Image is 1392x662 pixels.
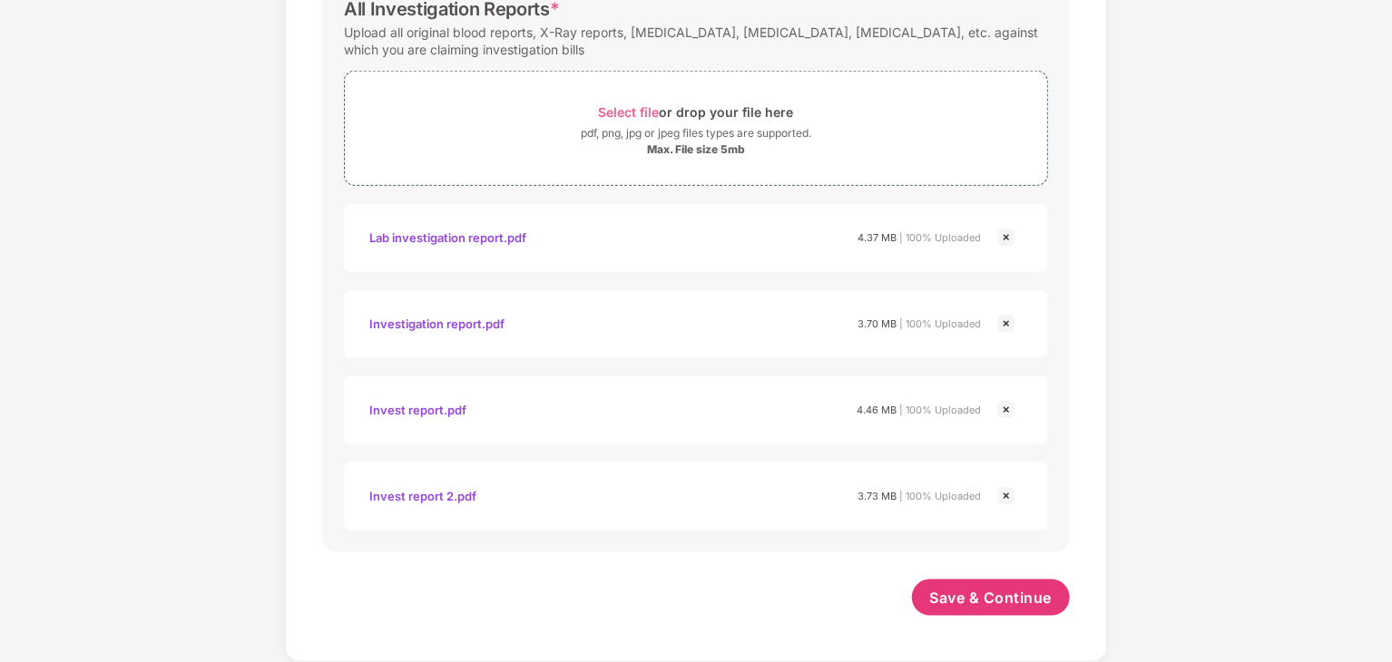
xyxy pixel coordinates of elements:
[899,317,981,330] span: | 100% Uploaded
[930,588,1053,608] span: Save & Continue
[995,485,1017,507] img: svg+xml;base64,PHN2ZyBpZD0iQ3Jvc3MtMjR4MjQiIHhtbG5zPSJodHRwOi8vd3d3LnczLm9yZy8yMDAwL3N2ZyIgd2lkdG...
[899,404,981,416] span: | 100% Uploaded
[857,404,897,416] span: 4.46 MB
[581,124,811,142] div: pdf, png, jpg or jpeg files types are supported.
[647,142,745,157] div: Max. File size 5mb
[899,490,981,502] span: | 100% Uploaded
[858,490,897,502] span: 3.73 MB
[369,222,526,253] div: Lab investigation report.pdf
[995,313,1017,335] img: svg+xml;base64,PHN2ZyBpZD0iQ3Jvc3MtMjR4MjQiIHhtbG5zPSJodHRwOi8vd3d3LnczLm9yZy8yMDAwL3N2ZyIgd2lkdG...
[369,394,466,425] div: Invest report.pdf
[858,317,897,330] span: 3.70 MB
[995,399,1017,421] img: svg+xml;base64,PHN2ZyBpZD0iQ3Jvc3MtMjR4MjQiIHhtbG5zPSJodHRwOi8vd3d3LnczLm9yZy8yMDAwL3N2ZyIgd2lkdG...
[995,227,1017,248] img: svg+xml;base64,PHN2ZyBpZD0iQ3Jvc3MtMjR4MjQiIHhtbG5zPSJodHRwOi8vd3d3LnczLm9yZy8yMDAwL3N2ZyIgd2lkdG...
[369,308,505,339] div: Investigation report.pdf
[899,231,981,244] span: | 100% Uploaded
[345,85,1047,171] span: Select fileor drop your file herepdf, png, jpg or jpeg files types are supported.Max. File size 5mb
[344,20,1048,62] div: Upload all original blood reports, X-Ray reports, [MEDICAL_DATA], [MEDICAL_DATA], [MEDICAL_DATA],...
[912,579,1071,616] button: Save & Continue
[599,104,660,120] span: Select file
[369,481,476,511] div: Invest report 2.pdf
[599,100,794,124] div: or drop your file here
[858,231,897,244] span: 4.37 MB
